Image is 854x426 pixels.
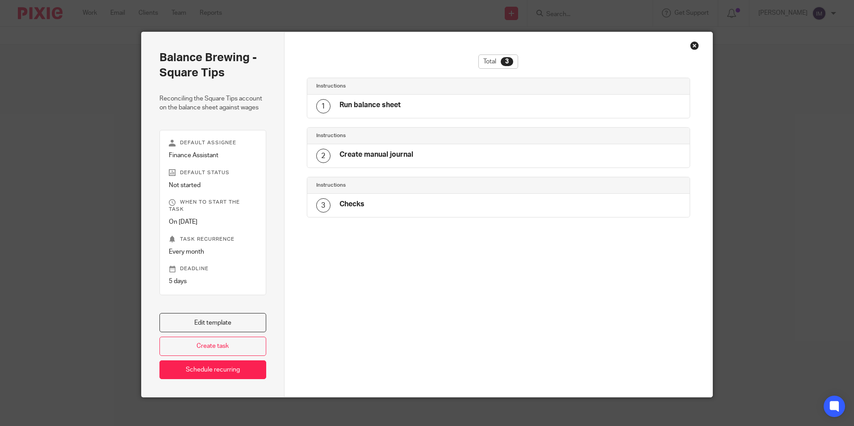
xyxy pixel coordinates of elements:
h4: Create manual journal [339,150,413,159]
div: 3 [501,57,513,66]
p: Not started [169,181,257,190]
p: Task recurrence [169,236,257,243]
p: Default status [169,169,257,176]
p: 5 days [169,277,257,286]
a: Schedule recurring [159,360,266,380]
h4: Instructions [316,83,498,90]
div: 3 [316,198,331,213]
h4: Run balance sheet [339,100,401,110]
div: Total [478,54,518,69]
p: Every month [169,247,257,256]
p: Reconciling the Square Tips account on the balance sheet against wages [159,94,266,113]
p: Deadline [169,265,257,272]
div: Close this dialog window [690,41,699,50]
div: 1 [316,99,331,113]
p: When to start the task [169,199,257,213]
h4: Instructions [316,132,498,139]
p: Finance Assistant [169,151,257,160]
h4: Instructions [316,182,498,189]
a: Create task [159,337,266,356]
p: On [DATE] [169,217,257,226]
h4: Checks [339,200,364,209]
a: Edit template [159,313,266,332]
p: Default assignee [169,139,257,146]
h2: Balance Brewing - Square Tips [159,50,266,81]
div: 2 [316,149,331,163]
